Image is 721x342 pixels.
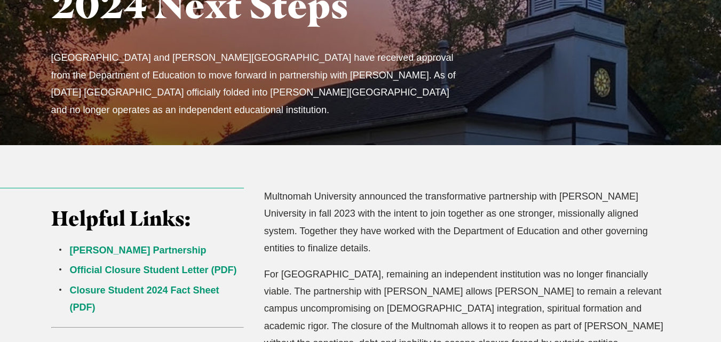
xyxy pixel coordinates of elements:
a: Official Closure Student Letter (PDF) [70,265,237,275]
h3: Helpful Links: [51,206,244,231]
a: [PERSON_NAME] Partnership [70,245,207,256]
p: [GEOGRAPHIC_DATA] and [PERSON_NAME][GEOGRAPHIC_DATA] have received approval from the Department o... [51,49,464,118]
p: Multnomah University announced the transformative partnership with [PERSON_NAME] University in fa... [264,188,670,257]
a: Closure Student 2024 Fact Sheet (PDF) [70,285,219,313]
